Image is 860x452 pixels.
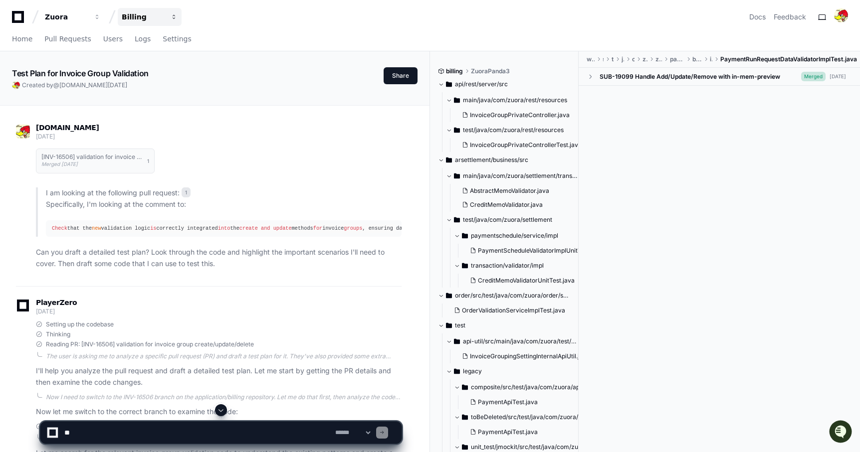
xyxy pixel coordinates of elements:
p: I am looking at the following pull request: Specifically, I'm looking at the comment to: [46,187,402,210]
span: billing [446,67,463,75]
span: main/java/com/zuora/rest/resources [463,96,567,104]
svg: Directory [446,154,452,166]
button: CreditMemoValidator.java [458,198,573,212]
button: test/java/com/zuora/settlement [446,212,579,228]
span: InvoiceGroupPrivateControllerTest.java [470,141,582,149]
div: We're offline, but we'll be back soon! [34,84,145,92]
span: InvoiceGroupPrivateController.java [470,111,570,119]
button: order/src/test/java/com/zuora/order/service/impl [438,288,571,303]
button: InvoiceGroupingSettingInternalApiUtil.java [458,349,581,363]
span: @ [53,81,59,89]
span: main/java/com/zuora/settlement/transaction/validator/impl [463,172,579,180]
div: [DATE] [830,73,846,80]
span: Merged [DATE] [41,161,78,167]
svg: Directory [454,214,460,226]
svg: Directory [454,170,460,182]
span: order/src/test/java/com/zuora/order/service/impl [455,292,571,300]
app-text-character-animate: Test Plan for Invoice Group Validation [12,68,149,78]
span: api/rest/server/src [455,80,508,88]
span: zuora [643,55,647,63]
span: transaction/validator/impl [471,262,544,270]
span: com [632,55,635,63]
span: Setting up the codebase [46,320,114,328]
span: InvoiceGroupingSettingInternalApiUtil.java [470,352,590,360]
button: paymentschedule/service/impl [454,228,587,244]
a: Pull Requests [44,28,91,51]
span: [DOMAIN_NAME] [59,81,108,89]
span: Created by [22,81,127,89]
svg: Directory [446,319,452,331]
span: ZuoraPanda3 [471,67,510,75]
button: transaction/validator/impl [454,258,587,274]
button: Zuora [41,8,105,26]
span: [DOMAIN_NAME] [36,124,99,132]
span: update [273,225,292,231]
span: PaymentRunRequestDataValidatorImplTest.java [720,55,857,63]
span: composite/src/test/java/com/zuora/api324 [471,383,587,391]
button: Share [384,67,418,84]
span: Merged [801,72,826,81]
span: and [261,225,270,231]
span: create [239,225,258,231]
span: Settings [163,36,191,42]
button: Feedback [774,12,806,22]
span: Thinking [46,330,70,338]
span: AbstractMemoValidator.java [470,187,549,195]
span: PlayerZero [36,300,77,305]
iframe: Open customer support [828,419,855,446]
span: PaymentScheduleValidatorImplUnitTest.java [478,247,603,255]
a: Users [103,28,123,51]
span: webapp [587,55,595,63]
button: composite/src/test/java/com/zuora/api324 [454,379,587,395]
button: test/java/com/zuora/rest/resources [446,122,579,138]
a: Powered byPylon [70,104,121,112]
button: AbstractMemoValidator.java [458,184,573,198]
div: Now I need to switch to the INV-16506 branch on the application/billing repository. Let me do tha... [46,393,402,401]
span: Home [12,36,32,42]
span: arsettlement/business/src [455,156,528,164]
span: [DATE] [36,133,54,140]
img: ACg8ocLwztuLJxrHkr9iY0Ic-AtzWKwM6mvae_wx5ox_QR5n7skIXp8=s96-c [16,125,30,139]
a: Docs [749,12,766,22]
span: Check [52,225,67,231]
span: groups [344,225,362,231]
button: main/java/com/zuora/rest/resources [446,92,579,108]
svg: Directory [462,260,468,272]
button: InvoiceGroupPrivateController.java [458,108,573,122]
button: PaymentScheduleValidatorImplUnitTest.java [466,244,589,258]
span: PaymentApiTest.java [478,398,538,406]
button: OrderValidationServiceImplTest.java [450,303,565,317]
button: [INV-16506] validation for invoice group create/update/deleteMerged [DATE]1 [36,149,155,173]
svg: Directory [462,230,468,242]
button: Start new chat [170,77,182,89]
span: Logs [135,36,151,42]
a: Home [12,28,32,51]
span: [DATE] [108,81,127,89]
span: src [603,55,604,63]
a: Logs [135,28,151,51]
div: that the validation logic correctly integrated the methods invoice , ensuring data integrity cons... [52,224,396,233]
span: paymentschedule/service/impl [471,232,558,240]
span: impl [710,55,712,63]
button: Billing [118,8,182,26]
span: new [92,225,101,231]
span: test/java/com/zuora/settlement [463,216,552,224]
span: 1 [182,187,191,197]
span: test [612,55,614,63]
div: The user is asking me to analyze a specific pull request (PR) and draft a test plan for it. They'... [46,352,402,360]
svg: Directory [454,124,460,136]
span: api-util/src/main/java/com/zuora/test/core/api/util/rest/internal [463,337,579,345]
span: Pylon [99,105,121,112]
span: business [692,55,702,63]
p: I'll help you analyze the pull request and draft a detailed test plan. Let me start by getting th... [36,365,402,388]
button: test [438,317,571,333]
span: Reading PR: [INV-16506] validation for invoice group create/update/delete [46,340,254,348]
span: [DATE] [36,307,54,315]
h1: [INV-16506] validation for invoice group create/update/delete [41,154,142,160]
p: Can you draft a detailed test plan? Look through the code and highlight the important scenarios I... [36,247,402,270]
button: CreditMemoValidatorUnitTest.java [466,274,581,288]
button: main/java/com/zuora/settlement/transaction/validator/impl [446,168,579,184]
img: PlayerZero [10,10,30,30]
span: paymentrun [670,55,684,63]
